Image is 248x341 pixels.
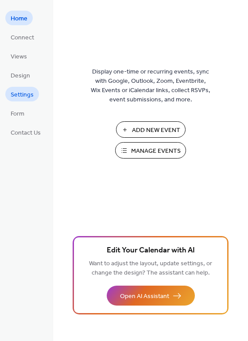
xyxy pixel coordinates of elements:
span: Add New Event [132,126,180,135]
a: Home [5,11,33,25]
span: Form [11,109,24,119]
span: Display one-time or recurring events, sync with Google, Outlook, Zoom, Eventbrite, Wix Events or ... [91,67,210,105]
a: Contact Us [5,125,46,139]
a: Settings [5,87,39,101]
button: Open AI Assistant [107,286,195,306]
span: Contact Us [11,128,41,138]
span: Open AI Assistant [120,292,169,301]
a: Views [5,49,32,63]
span: Views [11,52,27,62]
a: Form [5,106,30,120]
span: Home [11,14,27,23]
span: Manage Events [131,147,181,156]
span: Edit Your Calendar with AI [107,244,195,257]
span: Settings [11,90,34,100]
span: Want to adjust the layout, update settings, or change the design? The assistant can help. [89,258,212,279]
span: Design [11,71,30,81]
a: Connect [5,30,39,44]
button: Add New Event [116,121,186,138]
a: Design [5,68,35,82]
button: Manage Events [115,142,186,159]
span: Connect [11,33,34,43]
